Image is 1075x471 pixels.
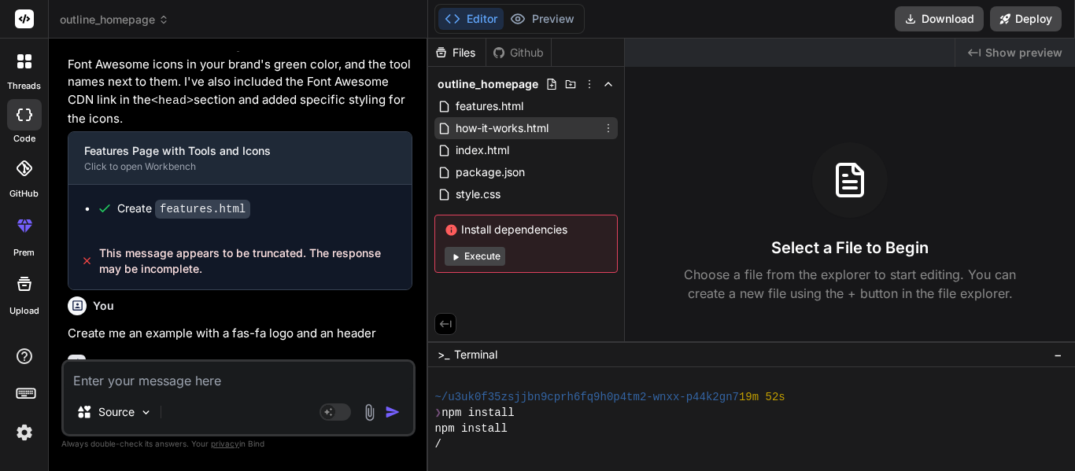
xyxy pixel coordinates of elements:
p: Source [98,404,135,420]
span: − [1054,347,1062,362]
span: package.json [454,163,526,182]
span: privacy [211,439,239,448]
span: ❯ [434,405,441,421]
label: Upload [9,304,39,318]
h3: Select a File to Begin [771,237,929,259]
span: npm install [441,405,514,421]
h6: Bind AI [92,356,131,372]
button: Preview [504,8,581,30]
span: outline_homepage [438,76,538,92]
label: code [13,132,35,145]
img: attachment [360,403,379,421]
span: Install dependencies [445,222,608,237]
code: features.html [155,200,250,219]
span: ~/u3uk0f35zsjjbn9cprh6fq9h0p4tm2-wnxx-p44k2gn7 [434,389,738,405]
img: icon [385,404,401,420]
h6: You [93,298,114,314]
img: Pick Models [139,406,153,419]
p: Always double-check its answers. Your in Bind [61,436,416,451]
p: Choose a file from the explorer to start editing. You can create a new file using the + button in... [674,265,1026,303]
label: prem [13,246,35,259]
button: Execute [445,247,505,266]
button: Download [895,6,984,31]
p: Here is the page with the requested tools, Font Awesome icons in your brand's green color, and th... [68,36,412,128]
span: Show preview [985,45,1062,61]
span: >_ [438,347,449,362]
div: Github [486,45,551,61]
img: settings [11,419,38,446]
div: Click to open Workbench [84,160,371,173]
span: Terminal [454,347,497,362]
span: npm install [434,421,507,436]
button: Editor [438,8,504,30]
code: <head> [151,94,194,108]
label: GitHub [9,187,39,201]
span: / [434,436,441,452]
span: outline_homepage [60,12,169,28]
label: threads [7,79,41,93]
button: − [1051,342,1066,367]
span: index.html [454,141,511,160]
span: This message appears to be truncated. The response may be incomplete. [99,245,399,277]
span: features.html [454,97,525,116]
button: Features Page with Tools and IconsClick to open Workbench [68,132,386,184]
span: how-it-works.html [454,119,550,138]
span: style.css [454,185,502,204]
div: Features Page with Tools and Icons [84,143,371,159]
p: Create me an example with a fas-fa logo and an header [68,325,412,343]
span: 19m 52s [739,389,785,405]
button: Deploy [990,6,1062,31]
div: Create [117,201,250,217]
div: Files [428,45,486,61]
